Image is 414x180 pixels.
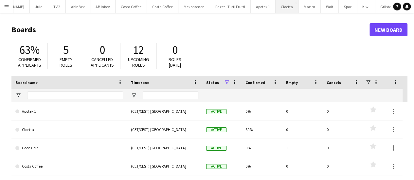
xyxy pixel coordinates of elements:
span: Active [206,146,226,151]
button: TV 2 [48,0,66,13]
span: Upcoming roles [128,57,149,68]
h1: Boards [11,25,369,35]
input: Timezone Filter Input [143,91,198,99]
a: Apotek 1 [15,102,123,121]
span: Timezone [131,80,149,85]
button: Maxim [298,0,321,13]
div: 0 [323,121,363,139]
button: Apotek 1 [251,0,276,13]
div: (CET/CEST) [GEOGRAPHIC_DATA] [127,157,202,175]
button: Open Filter Menu [15,92,21,98]
span: Cancels [327,80,341,85]
button: AbInBev [66,0,90,13]
span: Cancelled applicants [91,57,114,68]
button: Fazer - Tutti Frutti [210,0,251,13]
span: Status [206,80,219,85]
a: Costa Coffee [15,157,123,175]
span: Confirmed applicants [18,57,41,68]
button: Cloetta [276,0,298,13]
span: 0 [99,43,105,57]
div: 89% [242,121,282,139]
button: Mekonomen [178,0,210,13]
button: Grilstad [375,0,399,13]
a: Cloetta [15,121,123,139]
span: Board name [15,80,38,85]
input: Board name Filter Input [27,91,123,99]
button: Wolt [321,0,339,13]
span: Active [206,127,226,132]
a: New Board [369,23,407,36]
span: Empty [286,80,298,85]
div: 0 [323,102,363,120]
div: 1 [282,139,323,157]
span: 63% [19,43,40,57]
div: (CET/CEST) [GEOGRAPHIC_DATA] [127,102,202,120]
span: 0 [172,43,178,57]
span: 12 [133,43,144,57]
div: 0 [282,102,323,120]
span: Roles [DATE] [169,57,181,68]
div: 0% [242,102,282,120]
div: 0 [282,157,323,175]
button: AB Inbev [90,0,116,13]
button: Jula [30,0,48,13]
div: 0% [242,139,282,157]
button: Costa Coffee [147,0,178,13]
div: 0 [323,139,363,157]
div: 0% [242,157,282,175]
span: Empty roles [60,57,72,68]
div: 0 [282,121,323,139]
div: (CET/CEST) [GEOGRAPHIC_DATA] [127,139,202,157]
button: Open Filter Menu [131,92,137,98]
div: 0 [323,157,363,175]
div: (CET/CEST) [GEOGRAPHIC_DATA] [127,121,202,139]
button: Spar [339,0,357,13]
button: Costa Coffee [116,0,147,13]
button: Kiwi [357,0,375,13]
span: Active [206,109,226,114]
a: Coca Cola [15,139,123,157]
span: 5 [63,43,69,57]
span: Active [206,164,226,169]
span: Confirmed [245,80,265,85]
